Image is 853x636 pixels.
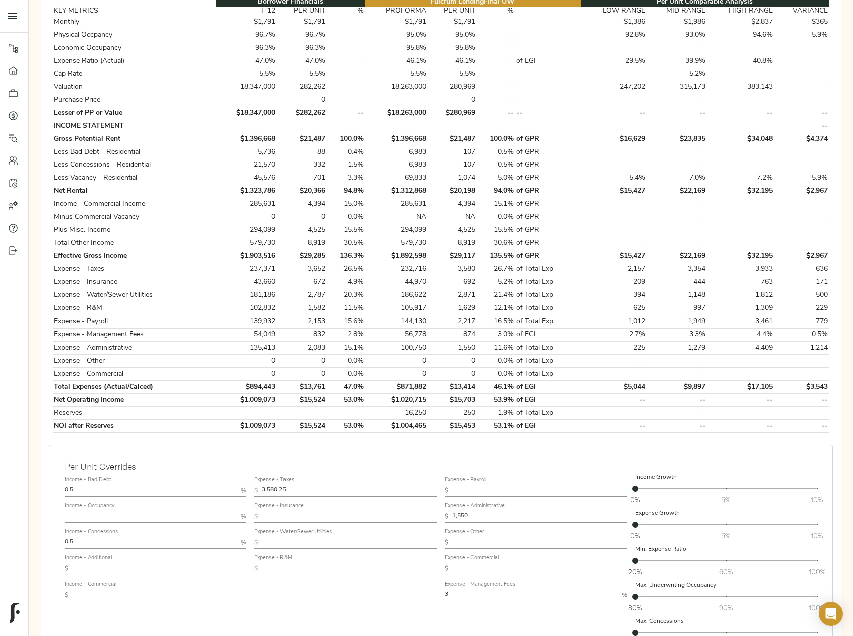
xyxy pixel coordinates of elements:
td: $1,986 [646,16,707,29]
td: 95.0% [365,29,427,42]
td: $1,791 [216,16,277,29]
td: of GPR [515,159,581,172]
td: 94.8% [326,185,365,198]
td: 1.5% [326,159,365,172]
td: 136.3% [326,250,365,263]
td: $21,487 [276,133,326,146]
td: 636 [774,263,829,276]
td: 5.2% [646,68,707,81]
td: -- [774,224,829,237]
span: 10% [811,495,823,505]
td: 20.3% [326,289,365,302]
td: Income - Commercial Income [53,198,216,211]
td: of GPR [515,237,581,250]
td: 579,730 [216,237,277,250]
td: -- [515,16,581,29]
td: 0.4% [326,146,365,159]
td: NA [427,211,477,224]
td: -- [774,94,829,107]
td: $1,312,868 [365,185,427,198]
th: PER UNIT [276,7,326,16]
td: -- [326,68,365,81]
td: 100.0% [326,133,365,146]
td: $365 [774,16,829,29]
td: 18,263,000 [365,81,427,94]
td: 26.7% [477,263,515,276]
td: 2,787 [276,289,326,302]
td: 93.0% [646,29,707,42]
td: 692 [427,276,477,289]
td: $2,967 [774,185,829,198]
img: logo [10,603,20,623]
td: -- [646,146,707,159]
label: Income - Bad Debt [65,477,111,483]
td: Lesser of PP or Value [53,107,216,120]
td: 46.1% [427,55,477,68]
label: Expense - Administrative [445,503,505,509]
td: 997 [646,302,707,315]
td: 102,832 [216,302,277,315]
td: -- [646,107,707,120]
th: LOW RANGE [581,7,647,16]
td: 107 [427,159,477,172]
td: -- [646,94,707,107]
td: of GPR [515,250,581,263]
td: 282,262 [276,81,326,94]
td: $18,347,000 [216,107,277,120]
td: $1,323,786 [216,185,277,198]
th: T-12 [216,7,277,16]
td: 21,570 [216,159,277,172]
td: 332 [276,159,326,172]
td: 5.9% [774,29,829,42]
label: Expense - Management Fees [445,582,515,587]
td: 2,157 [581,263,647,276]
td: of Total Exp [515,302,581,315]
td: 88 [276,146,326,159]
td: $21,487 [427,133,477,146]
span: 100% [809,567,825,577]
td: of GPR [515,133,581,146]
th: KEY METRICS [53,7,216,16]
td: -- [515,81,581,94]
td: 444 [646,276,707,289]
span: 0% [630,531,640,541]
td: -- [477,94,515,107]
td: $18,263,000 [365,107,427,120]
td: Economic Occupancy [53,42,216,55]
td: -- [707,107,774,120]
td: of GPR [515,224,581,237]
td: of Total Exp [515,276,581,289]
td: 315,173 [646,81,707,94]
td: 30.5% [326,237,365,250]
td: $22,169 [646,250,707,263]
td: $1,791 [276,16,326,29]
td: -- [581,42,647,55]
td: Effective Gross Income [53,250,216,263]
td: Expense - Taxes [53,263,216,276]
label: Income - Additional [65,556,112,561]
td: 1,074 [427,172,477,185]
td: -- [707,146,774,159]
td: 95.8% [365,42,427,55]
td: 96.7% [276,29,326,42]
td: 232,716 [365,263,427,276]
span: 60% [719,567,733,577]
td: of Total Exp [515,263,581,276]
td: 285,631 [365,198,427,211]
td: $1,386 [581,16,647,29]
td: 100.0% [477,133,515,146]
td: 4.9% [326,276,365,289]
td: $1,396,668 [365,133,427,146]
th: VARIANCE [774,7,829,16]
td: of GPR [515,185,581,198]
td: -- [774,81,829,94]
td: 5.5% [427,68,477,81]
td: -- [477,81,515,94]
td: -- [477,68,515,81]
span: 10% [811,531,823,541]
td: -- [477,16,515,29]
td: -- [477,107,515,120]
td: $16,629 [581,133,647,146]
td: Plus Misc. Income [53,224,216,237]
td: -- [326,16,365,29]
